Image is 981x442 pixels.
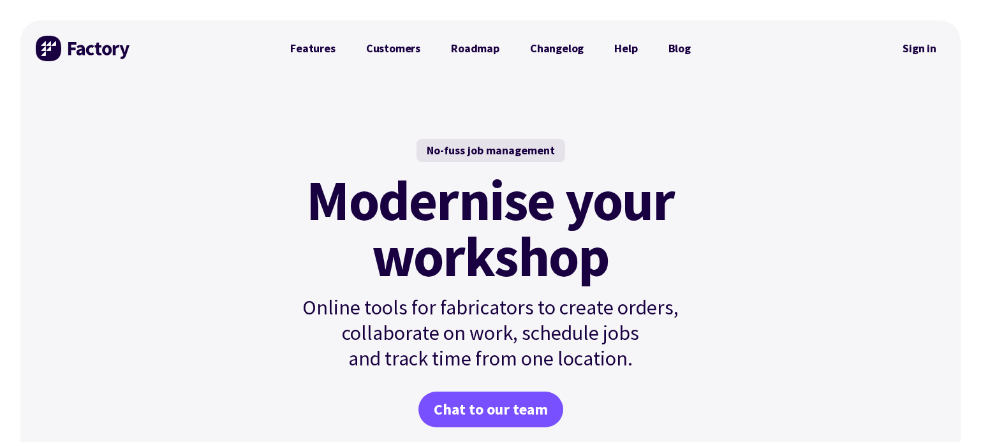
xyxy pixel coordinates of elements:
[515,36,599,61] a: Changelog
[417,139,565,162] div: No-fuss job management
[36,36,131,61] img: Factory
[275,36,706,61] nav: Primary Navigation
[599,36,653,61] a: Help
[306,172,674,284] mark: Modernise your workshop
[653,36,706,61] a: Blog
[351,36,436,61] a: Customers
[436,36,515,61] a: Roadmap
[894,34,945,63] nav: Secondary Navigation
[418,392,563,427] a: Chat to our team
[894,34,945,63] a: Sign in
[275,295,706,371] p: Online tools for fabricators to create orders, collaborate on work, schedule jobs and track time ...
[275,36,351,61] a: Features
